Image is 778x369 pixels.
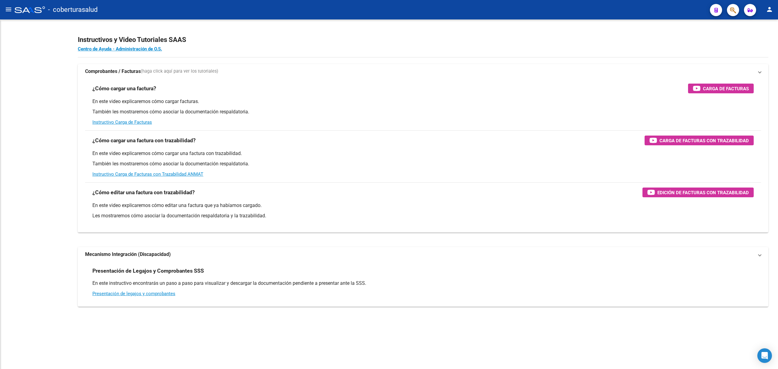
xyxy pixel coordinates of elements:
mat-icon: person [766,6,773,13]
h3: ¿Cómo editar una factura con trazabilidad? [92,188,195,197]
span: Edición de Facturas con Trazabilidad [657,189,749,196]
p: En este video explicaremos cómo cargar una factura con trazabilidad. [92,150,754,157]
a: Instructivo Carga de Facturas [92,119,152,125]
span: (haga click aquí para ver los tutoriales) [141,68,218,75]
strong: Comprobantes / Facturas [85,68,141,75]
strong: Mecanismo Integración (Discapacidad) [85,251,171,258]
button: Edición de Facturas con Trazabilidad [642,188,754,197]
button: Carga de Facturas [688,84,754,93]
h3: Presentación de Legajos y Comprobantes SSS [92,267,204,275]
h3: ¿Cómo cargar una factura? [92,84,156,93]
p: En este instructivo encontrarás un paso a paso para visualizar y descargar la documentación pendi... [92,280,754,287]
mat-expansion-panel-header: Mecanismo Integración (Discapacidad) [78,247,768,262]
p: En este video explicaremos cómo editar una factura que ya habíamos cargado. [92,202,754,209]
p: En este video explicaremos cómo cargar facturas. [92,98,754,105]
div: Comprobantes / Facturas(haga click aquí para ver los tutoriales) [78,79,768,233]
h2: Instructivos y Video Tutoriales SAAS [78,34,768,46]
mat-expansion-panel-header: Comprobantes / Facturas(haga click aquí para ver los tutoriales) [78,64,768,79]
h3: ¿Cómo cargar una factura con trazabilidad? [92,136,196,145]
a: Centro de Ayuda - Administración de O.S. [78,46,162,52]
p: Les mostraremos cómo asociar la documentación respaldatoria y la trazabilidad. [92,212,754,219]
span: - coberturasalud [48,3,98,16]
div: Mecanismo Integración (Discapacidad) [78,262,768,307]
p: También les mostraremos cómo asociar la documentación respaldatoria. [92,160,754,167]
span: Carga de Facturas con Trazabilidad [659,137,749,144]
p: También les mostraremos cómo asociar la documentación respaldatoria. [92,109,754,115]
button: Carga de Facturas con Trazabilidad [645,136,754,145]
a: Instructivo Carga de Facturas con Trazabilidad ANMAT [92,171,203,177]
a: Presentación de legajos y comprobantes [92,291,175,296]
div: Open Intercom Messenger [757,348,772,363]
mat-icon: menu [5,6,12,13]
span: Carga de Facturas [703,85,749,92]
